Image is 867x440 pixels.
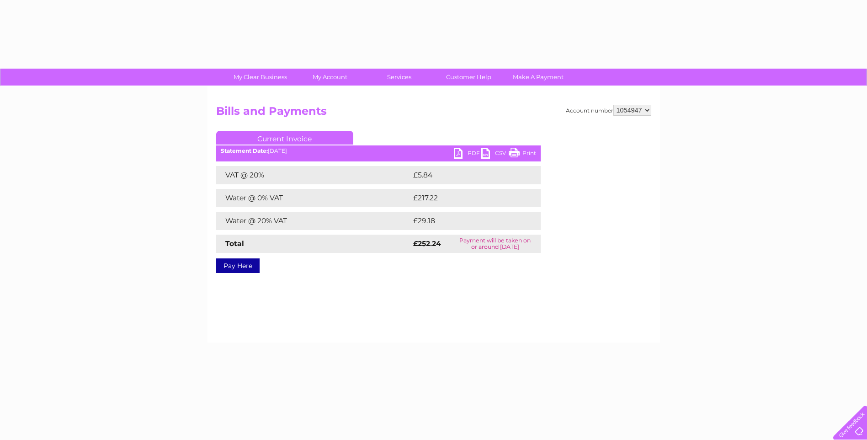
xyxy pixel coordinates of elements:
strong: Total [225,239,244,248]
a: My Clear Business [223,69,298,86]
a: Make A Payment [500,69,576,86]
td: VAT @ 20% [216,166,411,184]
td: £217.22 [411,189,523,207]
a: CSV [481,148,509,161]
td: Payment will be taken on or around [DATE] [450,235,541,253]
a: Pay Here [216,258,260,273]
div: Account number [566,105,651,116]
a: Print [509,148,536,161]
a: PDF [454,148,481,161]
div: [DATE] [216,148,541,154]
td: Water @ 0% VAT [216,189,411,207]
a: Customer Help [431,69,506,86]
td: £29.18 [411,212,521,230]
td: £5.84 [411,166,520,184]
b: Statement Date: [221,147,268,154]
a: My Account [292,69,367,86]
h2: Bills and Payments [216,105,651,122]
a: Current Invoice [216,131,353,145]
a: Services [362,69,437,86]
strong: £252.24 [413,239,441,248]
td: Water @ 20% VAT [216,212,411,230]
